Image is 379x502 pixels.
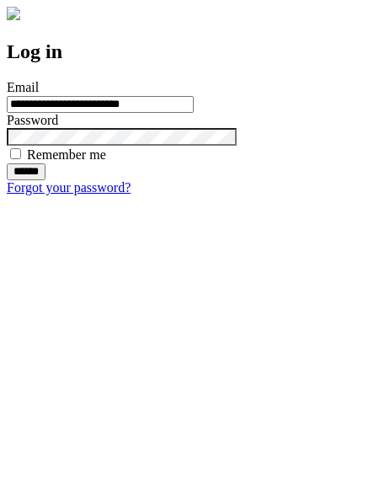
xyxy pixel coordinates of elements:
[7,80,39,94] label: Email
[7,7,20,20] img: logo-4e3dc11c47720685a147b03b5a06dd966a58ff35d612b21f08c02c0306f2b779.png
[7,113,58,127] label: Password
[27,147,106,162] label: Remember me
[7,40,372,63] h2: Log in
[7,180,131,195] a: Forgot your password?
